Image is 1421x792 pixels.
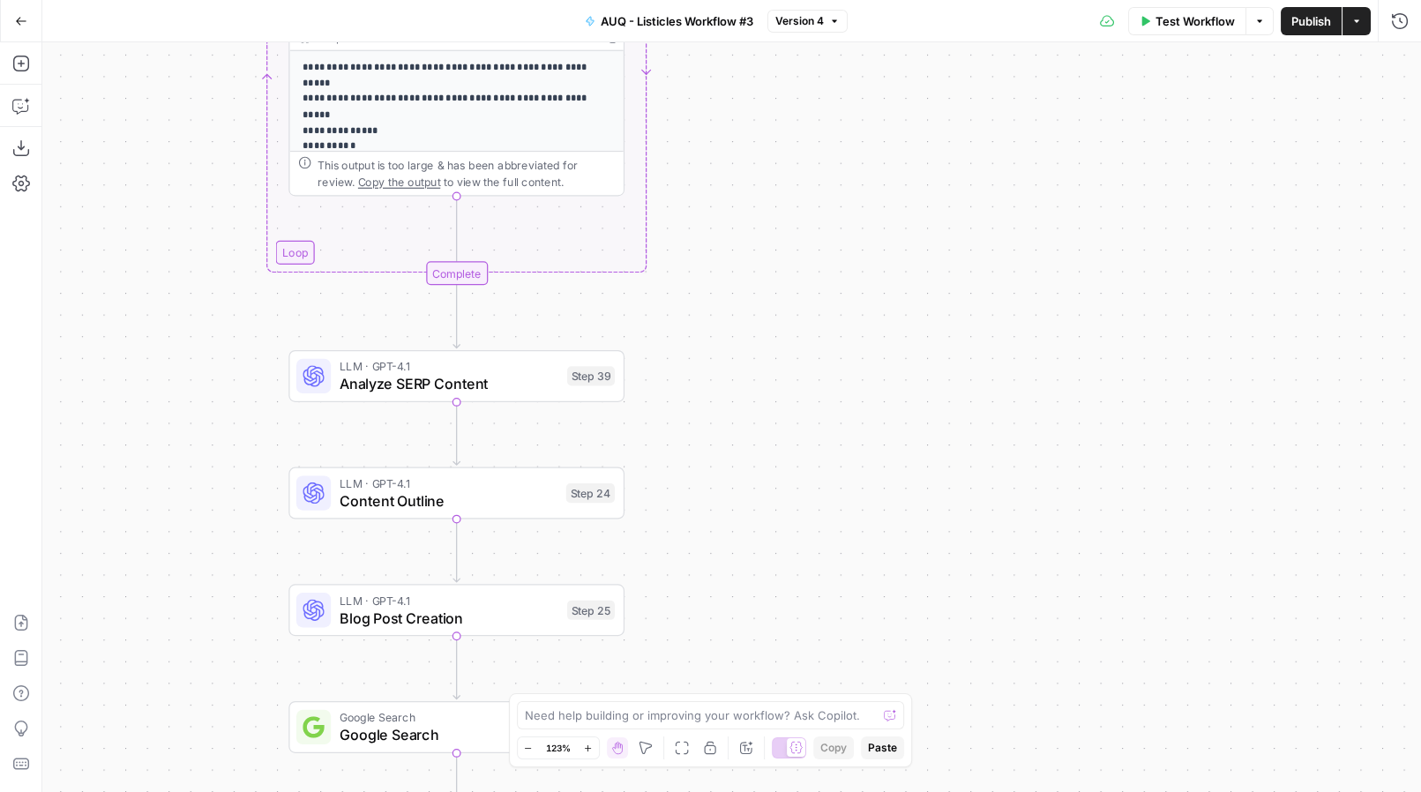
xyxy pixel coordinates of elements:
span: Publish [1291,12,1331,30]
div: Google SearchGoogle SearchStep 30 [288,701,624,753]
span: AUQ - Listicles Workflow #3 [601,12,753,30]
div: Step 39 [567,366,615,385]
button: Test Workflow [1128,7,1245,35]
span: LLM · GPT-4.1 [340,592,558,609]
span: Paste [868,740,897,756]
button: Copy [813,736,854,759]
span: Analyze SERP Content [340,373,558,395]
div: Output [318,28,591,46]
div: This output is too large & has been abbreviated for review. to view the full content. [318,156,615,191]
div: LLM · GPT-4.1Content OutlineStep 24 [288,467,624,519]
span: LLM · GPT-4.1 [340,358,558,376]
g: Edge from step_39 to step_24 [453,402,460,465]
g: Edge from step_25 to step_30 [453,636,460,699]
button: Version 4 [767,10,848,33]
button: Publish [1281,7,1342,35]
span: Blog Post Creation [340,607,558,629]
g: Edge from step_37-iteration-end to step_39 [453,285,460,347]
span: Content Outline [340,489,557,512]
div: Complete [288,261,624,285]
div: LLM · GPT-4.1Blog Post CreationStep 25 [288,584,624,636]
span: 123% [546,741,571,755]
span: Google Search [340,724,558,746]
span: Copy the output [358,176,440,189]
span: Test Workflow [1155,12,1235,30]
span: Google Search [340,709,558,727]
span: LLM · GPT-4.1 [340,474,557,492]
button: AUQ - Listicles Workflow #3 [574,7,764,35]
div: LLM · GPT-4.1Analyze SERP ContentStep 39 [288,350,624,402]
div: Step 24 [566,483,615,503]
g: Edge from step_24 to step_25 [453,519,460,581]
div: Complete [426,261,488,285]
span: Copy [820,740,847,756]
button: Paste [861,736,904,759]
span: Version 4 [775,13,824,29]
div: Step 25 [567,601,615,620]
